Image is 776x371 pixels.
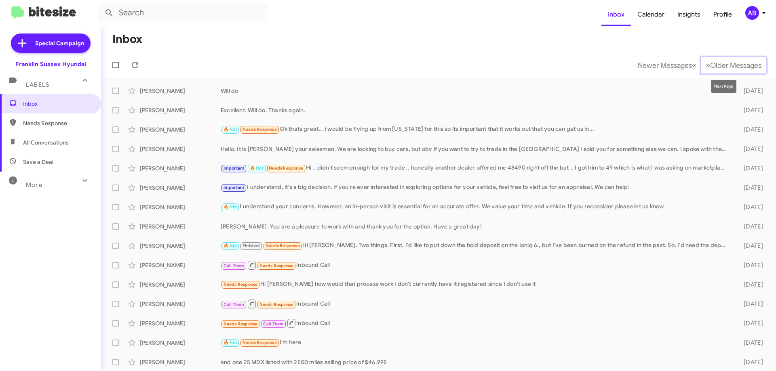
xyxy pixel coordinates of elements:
span: 🔥 Hot [224,127,237,132]
button: Previous [633,57,701,73]
div: Inbound Call [221,260,731,270]
span: Important [224,166,245,171]
span: Older Messages [710,61,761,70]
div: [PERSON_NAME] [140,222,221,231]
div: [PERSON_NAME] [140,319,221,327]
div: [DATE] [731,106,770,114]
button: AB [738,6,767,20]
div: Hi .. didn't seem enough for my trade .. honestly another dealer offered me 48490 right off the b... [221,163,731,173]
span: Needs Response [23,119,92,127]
span: Needs Response [269,166,303,171]
div: AB [745,6,759,20]
a: Calendar [631,3,671,26]
div: Hello. It is [PERSON_NAME] your salesman. We are looking to buy cars, but obv if you want to try ... [221,145,731,153]
div: [PERSON_NAME] [140,358,221,366]
div: Inbound Call [221,318,731,328]
span: Newer Messages [638,61,692,70]
div: [DATE] [731,203,770,211]
div: Ok thats great... i would be flying up from [US_STATE] for this so its important that it works ou... [221,125,731,134]
div: Hi [PERSON_NAME] how would that process work I don't currently have it registered since I don't u... [221,280,731,289]
div: Excellent. Will do. Thanks again. [221,106,731,114]
a: Profile [707,3,738,26]
span: Needs Response [259,263,294,268]
div: Inbound Call [221,299,731,309]
a: Special Campaign [11,34,91,53]
span: All Conversations [23,138,69,147]
span: Finished [242,243,260,248]
div: [PERSON_NAME] [140,242,221,250]
div: [DATE] [731,339,770,347]
span: 🔥 Hot [224,340,237,345]
div: [PERSON_NAME] [140,261,221,269]
span: 🔥 Hot [250,166,264,171]
span: Call Them [224,263,245,268]
span: Needs Response [224,321,258,327]
div: Will do [221,87,731,95]
div: [DATE] [731,164,770,172]
span: Inbox [23,100,92,108]
div: [DATE] [731,319,770,327]
span: Needs Response [242,340,277,345]
span: Labels [26,81,49,88]
div: [DATE] [731,126,770,134]
span: Call Them [263,321,284,327]
div: [DATE] [731,261,770,269]
span: « [692,60,696,70]
div: I understand your concerns. However, an in-person visit is essential for an accurate offer. We va... [221,202,731,212]
div: [DATE] [731,300,770,308]
span: 🔥 Hot [224,243,237,248]
div: [PERSON_NAME] [140,281,221,289]
div: Hi [PERSON_NAME]. Two things. First, I'd like to put down the hold deposit on the Ioniq 6., but I... [221,241,731,250]
div: [PERSON_NAME] [140,300,221,308]
a: Insights [671,3,707,26]
span: Needs Response [242,127,277,132]
div: I'm here [221,338,731,347]
input: Search [98,3,268,23]
span: Needs Response [224,282,258,287]
span: Call Them [224,302,245,307]
div: and one 25 MDX listed with 2500 miles selling price of $46,995 [221,358,731,366]
div: I understand, it's a big decision. If you're ever interested in exploring options for your vehicl... [221,183,731,192]
div: Next Page [711,80,736,93]
div: [PERSON_NAME] [140,339,221,347]
nav: Page navigation example [633,57,766,73]
span: Special Campaign [35,39,84,47]
div: [DATE] [731,87,770,95]
div: Franklin Sussex Hyundai [15,60,86,68]
span: » [706,60,710,70]
span: 🔥 Hot [224,204,237,210]
button: Next [701,57,766,73]
h1: Inbox [112,33,142,46]
span: Save a Deal [23,158,53,166]
div: [DATE] [731,358,770,366]
div: [PERSON_NAME] [140,87,221,95]
div: [PERSON_NAME] [140,106,221,114]
div: [DATE] [731,281,770,289]
span: Needs Response [266,243,300,248]
div: [DATE] [731,222,770,231]
div: [DATE] [731,145,770,153]
span: Needs Response [259,302,294,307]
div: [DATE] [731,242,770,250]
div: [PERSON_NAME] [140,145,221,153]
div: [PERSON_NAME] [140,164,221,172]
a: Inbox [601,3,631,26]
div: [DATE] [731,184,770,192]
div: [PERSON_NAME], You are a pleasure to work with and thank you for the option. Have a great day! [221,222,731,231]
span: Important [224,185,245,190]
span: More [26,181,42,189]
div: [PERSON_NAME] [140,203,221,211]
div: [PERSON_NAME] [140,126,221,134]
div: [PERSON_NAME] [140,184,221,192]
